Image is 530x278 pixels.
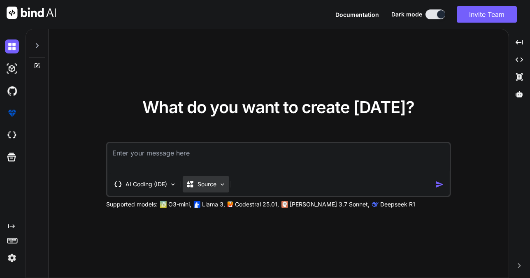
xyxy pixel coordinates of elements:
p: [PERSON_NAME] 3.7 Sonnet, [290,200,370,208]
span: Dark mode [391,10,422,19]
img: Pick Tools [170,181,177,188]
img: darkChat [5,39,19,53]
img: settings [5,251,19,265]
img: githubDark [5,84,19,98]
span: Documentation [335,11,379,18]
p: Supported models: [106,200,158,208]
span: What do you want to create [DATE]? [142,97,414,117]
img: Mistral-AI [228,202,233,207]
img: premium [5,106,19,120]
p: O3-mini, [168,200,191,208]
img: claude [372,201,379,208]
p: Source [198,180,216,188]
p: Llama 3, [202,200,225,208]
img: Pick Models [219,181,226,188]
img: Llama2 [194,201,200,208]
img: claude [281,201,288,208]
img: GPT-4 [160,201,167,208]
img: darkAi-studio [5,62,19,76]
p: AI Coding (IDE) [126,180,167,188]
img: cloudideIcon [5,128,19,142]
img: Bind AI [7,7,56,19]
p: Deepseek R1 [380,200,415,208]
p: Codestral 25.01, [235,200,279,208]
button: Documentation [335,10,379,19]
img: icon [435,180,444,189]
button: Invite Team [457,6,517,23]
